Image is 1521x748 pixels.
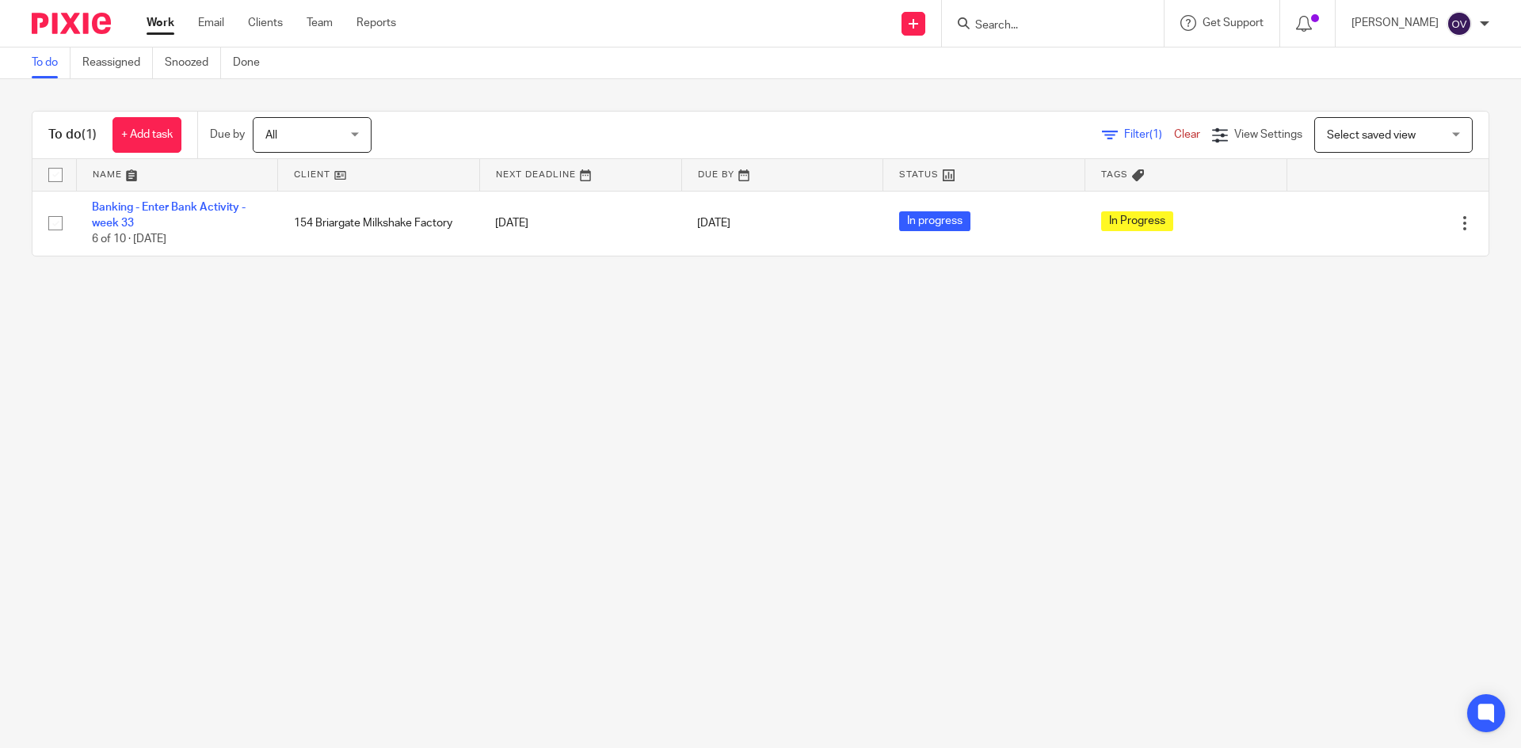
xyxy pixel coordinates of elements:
a: Email [198,15,224,31]
span: In Progress [1101,211,1173,231]
img: Pixie [32,13,111,34]
span: Tags [1101,170,1128,179]
h1: To do [48,127,97,143]
span: Get Support [1203,17,1264,28]
a: Banking - Enter Bank Activity - week 33 [92,202,246,229]
span: [DATE] [697,218,730,229]
span: Filter [1124,129,1174,140]
p: Due by [210,127,245,142]
a: Reports [356,15,396,31]
span: In progress [899,211,970,231]
a: Work [147,15,174,31]
a: + Add task [112,117,181,153]
a: Clear [1174,129,1200,140]
span: View Settings [1234,129,1302,140]
a: To do [32,47,71,78]
span: (1) [82,128,97,141]
a: Clients [248,15,283,31]
a: Snoozed [165,47,221,78]
a: Done [233,47,272,78]
a: Team [307,15,333,31]
span: 6 of 10 · [DATE] [92,234,166,245]
span: Select saved view [1327,130,1416,141]
img: svg%3E [1447,11,1472,36]
span: All [265,130,277,141]
span: (1) [1149,129,1162,140]
td: 154 Briargate Milkshake Factory [278,191,480,256]
a: Reassigned [82,47,153,78]
p: [PERSON_NAME] [1351,15,1439,31]
input: Search [974,19,1116,33]
td: [DATE] [479,191,681,256]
